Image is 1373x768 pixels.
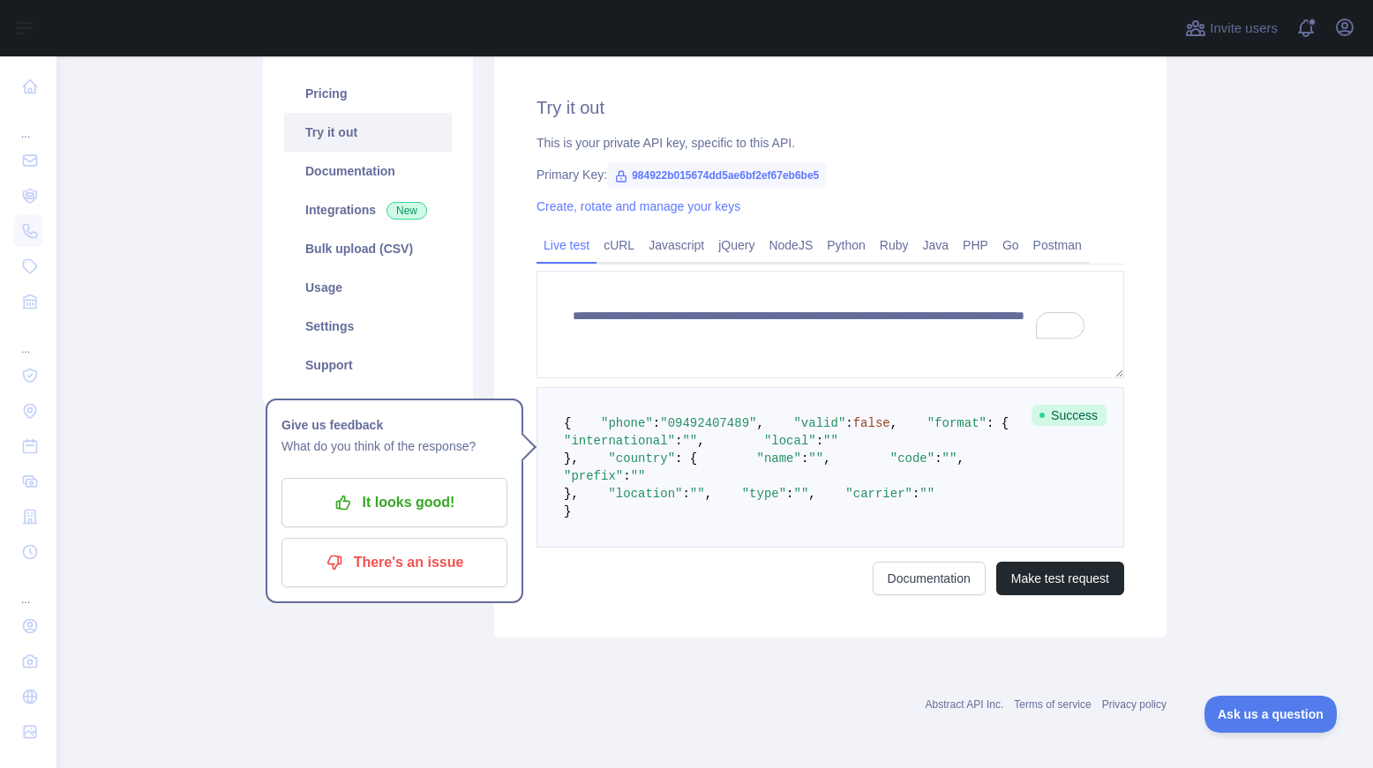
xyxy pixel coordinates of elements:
span: : [682,487,689,501]
span: : { [987,416,1009,430]
a: Abstract API Inc. [926,698,1004,711]
a: Go [995,231,1026,259]
button: Invite users [1182,14,1281,42]
a: Settings [284,307,452,346]
span: "" [631,469,646,483]
span: }, [564,451,579,466]
span: "valid" [793,416,845,430]
a: jQuery [711,231,762,259]
a: Bulk upload (CSV) [284,229,452,268]
a: Postman [1026,231,1089,259]
a: Documentation [284,152,452,190]
a: Documentation [873,562,986,595]
span: "" [919,487,934,501]
span: "phone" [601,416,653,430]
a: NodeJS [762,231,820,259]
div: ... [14,321,42,356]
a: PHP [956,231,995,259]
span: Success [1032,405,1107,426]
span: "" [794,487,809,501]
span: "" [690,487,705,501]
span: , [756,416,763,430]
span: : { [675,451,697,466]
a: Terms of service [1014,698,1091,711]
span: , [890,416,897,430]
span: }, [564,487,579,501]
a: Create, rotate and manage your keys [536,199,740,213]
span: : [934,451,942,466]
span: New [386,202,427,220]
a: Pricing [284,74,452,113]
iframe: Toggle Customer Support [1204,696,1338,733]
span: "" [808,451,823,466]
span: "name" [756,451,800,466]
span: "09492407489" [660,416,756,430]
span: "" [682,434,697,448]
span: : [801,451,808,466]
a: Integrations New [284,190,452,229]
span: : [653,416,660,430]
h1: Give us feedback [281,414,507,436]
span: , [808,487,815,501]
a: Javascript [641,231,711,259]
a: cURL [596,231,641,259]
span: , [823,451,830,466]
span: "type" [742,487,786,501]
span: } [564,504,571,518]
div: This is your private API key, specific to this API. [536,134,1124,152]
a: Privacy policy [1102,698,1167,711]
h2: Try it out [536,95,1124,120]
p: What do you think of the response? [281,436,507,457]
a: Java [916,231,957,259]
span: "prefix" [564,469,623,483]
button: Make test request [996,562,1124,595]
a: Support [284,346,452,384]
div: ... [14,571,42,607]
span: , [697,434,704,448]
textarea: To enrich screen reader interactions, please activate Accessibility in Grammarly extension settings [536,271,1124,378]
span: : [912,487,919,501]
span: "" [823,434,838,448]
span: : [623,469,630,483]
span: "country" [608,451,675,466]
span: "carrier" [845,487,912,501]
span: : [786,487,793,501]
a: Python [820,231,873,259]
span: "international" [564,434,675,448]
a: Usage [284,268,452,307]
div: Primary Key: [536,166,1124,183]
span: "format" [927,416,987,430]
a: Try it out [284,113,452,152]
span: "location" [608,487,682,501]
span: "" [942,451,957,466]
span: : [845,416,852,430]
span: 984922b015674dd5ae6bf2ef67eb6be5 [607,162,826,189]
span: "local" [764,434,816,448]
span: false [853,416,890,430]
div: ... [14,106,42,141]
a: Ruby [873,231,916,259]
span: , [705,487,712,501]
span: "code" [890,451,934,466]
span: { [564,416,571,430]
span: Invite users [1210,19,1278,39]
span: , [957,451,964,466]
span: : [675,434,682,448]
span: : [816,434,823,448]
a: Live test [536,231,596,259]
